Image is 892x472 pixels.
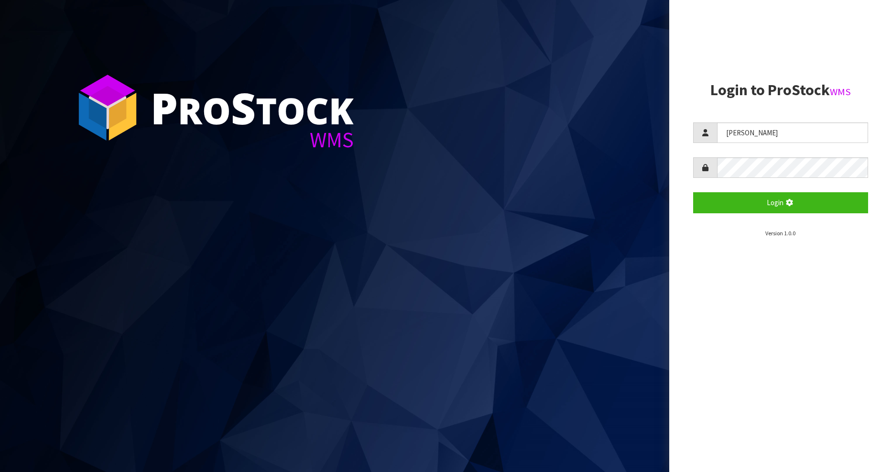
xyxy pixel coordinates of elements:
[151,129,354,151] div: WMS
[231,78,256,137] span: S
[693,82,869,99] h2: Login to ProStock
[765,230,795,237] small: Version 1.0.0
[717,122,869,143] input: Username
[72,72,143,143] img: ProStock Cube
[151,86,354,129] div: ro tock
[693,192,869,213] button: Login
[151,78,178,137] span: P
[830,86,851,98] small: WMS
